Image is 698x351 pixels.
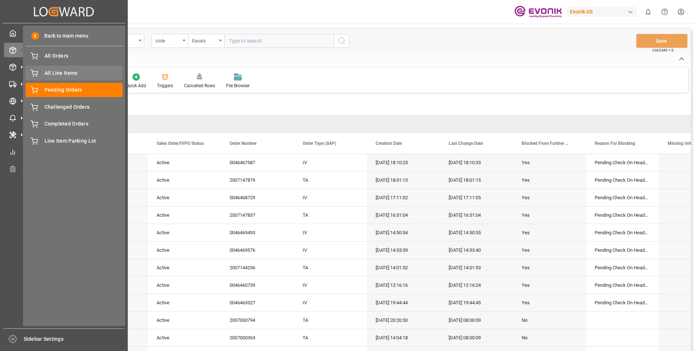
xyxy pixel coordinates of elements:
div: [DATE] 17:11:05 [440,189,513,206]
div: TA [294,312,367,329]
input: Type to search [225,34,334,48]
div: [DATE] 19:44:44 [367,294,440,311]
div: [DATE] 08:00:09 [440,312,513,329]
div: 0046468729 [221,189,294,206]
span: Completed Orders [45,120,123,128]
a: My Cockpit [4,26,124,40]
div: Pending Check On Header Level, Special Transport Requirements Unchecked [586,277,659,294]
div: Pending Check On Header Level, Special Transport Requirements Unchecked [586,154,659,171]
span: Creation Date [376,141,402,146]
div: [DATE] 14:50:54 [367,224,440,241]
div: [DATE] 20:20:50 [367,312,440,329]
div: Quick Add [126,82,146,89]
div: IV [294,242,367,259]
span: Order Number [230,141,257,146]
span: Sidebar Settings [24,335,125,343]
a: Pending Orders [26,83,123,97]
div: Cancelled Rows [184,82,215,89]
div: [DATE] 18:01:15 [440,171,513,189]
a: Transport Planner [4,162,124,176]
a: My Reports [4,144,124,159]
span: Pending Orders [45,86,123,94]
div: [DATE] 14:33:40 [440,242,513,259]
div: [DATE] 14:01:52 [367,259,440,276]
div: Active [157,207,212,224]
div: [DATE] 14:01:53 [440,259,513,276]
button: Evonik US [567,5,640,19]
div: 0046467587 [221,154,294,171]
div: No [522,312,577,329]
div: Active [157,294,212,311]
div: Pending Check On Header Level, Special Transport Requirements Unchecked [586,242,659,259]
div: [DATE] 12:16:24 [440,277,513,294]
div: Pending Check On Header Level, Special Transport Requirements Unchecked [586,171,659,189]
div: 2007147879 [221,171,294,189]
div: File Browser [226,82,250,89]
div: Yes [522,189,577,206]
div: Yes [522,242,577,259]
div: IV [294,294,367,311]
div: 2007144236 [221,259,294,276]
div: [DATE] 19:44:45 [440,294,513,311]
span: Challenged Orders [45,103,123,111]
div: Pending Check On Header Level, Special Transport Requirements Unchecked [586,224,659,241]
span: Line Item Parking Lot [45,137,123,145]
div: Active [157,242,212,259]
div: Active [157,172,212,189]
div: [DATE] 16:51:04 [367,207,440,224]
div: Active [157,189,212,206]
span: Order Type (SAP) [303,141,336,146]
button: open menu [188,34,225,48]
button: Help Center [656,4,673,20]
div: [DATE] 17:11:02 [367,189,440,206]
button: search button [334,34,349,48]
div: Pending Check On Header Level, Special Transport Requirements Unchecked [586,259,659,276]
div: Triggers [157,82,173,89]
div: 0046460739 [221,277,294,294]
div: TA [294,207,367,224]
div: [DATE] 12:16:16 [367,277,440,294]
div: Active [157,277,212,294]
div: [DATE] 16:51:04 [440,207,513,224]
div: Equals [192,36,217,44]
div: Yes [522,172,577,189]
div: Yes [522,224,577,241]
div: IV [294,277,367,294]
div: code [156,36,180,44]
span: Reason For Blocking [595,141,635,146]
span: All Line Items [45,69,123,77]
div: 2007147837 [221,207,294,224]
div: Active [157,312,212,329]
span: All Orders [45,52,123,60]
div: [DATE] 18:10:25 [367,154,440,171]
div: [DATE] 18:10:33 [440,154,513,171]
div: TA [294,171,367,189]
span: Last Change Date [449,141,483,146]
div: 0046469493 [221,224,294,241]
div: 0046469576 [221,242,294,259]
div: Evonik US [567,7,637,17]
a: All Orders [26,49,123,63]
div: 2007000363 [221,329,294,346]
div: Yes [522,154,577,171]
a: Completed Orders [26,117,123,131]
div: Pending Check On Header Level, Special Transport Requirements Unchecked [586,207,659,224]
div: [DATE] 08:00:09 [440,329,513,346]
div: Active [157,154,212,171]
div: IV [294,189,367,206]
span: Ctrl/CMD + S [652,47,674,53]
div: Yes [522,259,577,276]
div: Pending Check On Header Level, Special Transport Requirements Unchecked [586,294,659,311]
div: Yes [522,277,577,294]
img: Evonik-brand-mark-Deep-Purple-RGB.jpeg_1700498283.jpeg [514,5,562,18]
div: Pending Check On Header Level, Special Transport Requirements Unchecked [586,189,659,206]
div: Active [157,329,212,346]
div: Yes [522,207,577,224]
div: [DATE] 14:04:18 [367,329,440,346]
div: [DATE] 14:50:55 [440,224,513,241]
span: Sales Order/IVPO Status [157,141,204,146]
div: TA [294,259,367,276]
button: Save [636,34,687,48]
div: IV [294,224,367,241]
a: Challenged Orders [26,100,123,114]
